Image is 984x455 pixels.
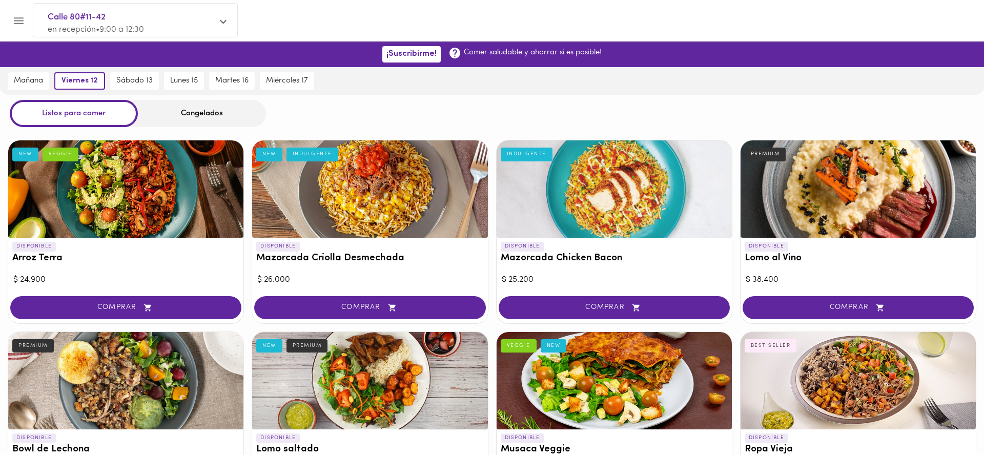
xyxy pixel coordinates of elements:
[12,253,239,264] h3: Arroz Terra
[209,72,255,90] button: martes 16
[10,100,138,127] div: Listos para comer
[215,76,249,86] span: martes 16
[260,72,314,90] button: miércoles 17
[501,339,537,353] div: VEGGIE
[745,148,786,161] div: PREMIUM
[497,140,732,238] div: Mazorcada Chicken Bacon
[54,72,105,90] button: viernes 12
[501,148,552,161] div: INDULGENTE
[501,433,544,443] p: DISPONIBLE
[8,332,243,429] div: Bowl de Lechona
[925,396,974,445] iframe: Messagebird Livechat Widget
[170,76,198,86] span: lunes 15
[501,253,728,264] h3: Mazorcada Chicken Bacon
[267,303,473,312] span: COMPRAR
[464,47,602,58] p: Comer saludable y ahorrar si es posible!
[6,8,31,33] button: Menu
[743,296,974,319] button: COMPRAR
[286,339,328,353] div: PREMIUM
[745,339,797,353] div: BEST SELLER
[286,148,338,161] div: INDULGENTE
[256,242,300,251] p: DISPONIBLE
[23,303,229,312] span: COMPRAR
[252,332,487,429] div: Lomo saltado
[256,253,483,264] h3: Mazorcada Criolla Desmechada
[252,140,487,238] div: Mazorcada Criolla Desmechada
[541,339,567,353] div: NEW
[256,444,483,455] h3: Lomo saltado
[61,76,98,86] span: viernes 12
[10,296,241,319] button: COMPRAR
[497,332,732,429] div: Musaca Veggie
[502,274,727,286] div: $ 25.200
[745,242,788,251] p: DISPONIBLE
[13,274,238,286] div: $ 24.900
[741,140,976,238] div: Lomo al Vino
[745,444,972,455] h3: Ropa Vieja
[256,148,282,161] div: NEW
[746,274,971,286] div: $ 38.400
[110,72,159,90] button: sábado 13
[256,339,282,353] div: NEW
[12,433,56,443] p: DISPONIBLE
[382,46,441,62] button: ¡Suscribirme!
[12,148,38,161] div: NEW
[745,253,972,264] h3: Lomo al Vino
[501,242,544,251] p: DISPONIBLE
[138,100,266,127] div: Congelados
[745,433,788,443] p: DISPONIBLE
[14,76,43,86] span: mañana
[8,140,243,238] div: Arroz Terra
[12,339,54,353] div: PREMIUM
[43,148,78,161] div: VEGGIE
[256,433,300,443] p: DISPONIBLE
[511,303,717,312] span: COMPRAR
[501,444,728,455] h3: Musaca Veggie
[266,76,308,86] span: miércoles 17
[499,296,730,319] button: COMPRAR
[254,296,485,319] button: COMPRAR
[48,11,213,24] span: Calle 80#11-42
[116,76,153,86] span: sábado 13
[48,26,144,34] span: en recepción • 9:00 a 12:30
[12,242,56,251] p: DISPONIBLE
[8,72,49,90] button: mañana
[386,49,437,59] span: ¡Suscribirme!
[755,303,961,312] span: COMPRAR
[257,274,482,286] div: $ 26.000
[741,332,976,429] div: Ropa Vieja
[12,444,239,455] h3: Bowl de Lechona
[164,72,204,90] button: lunes 15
